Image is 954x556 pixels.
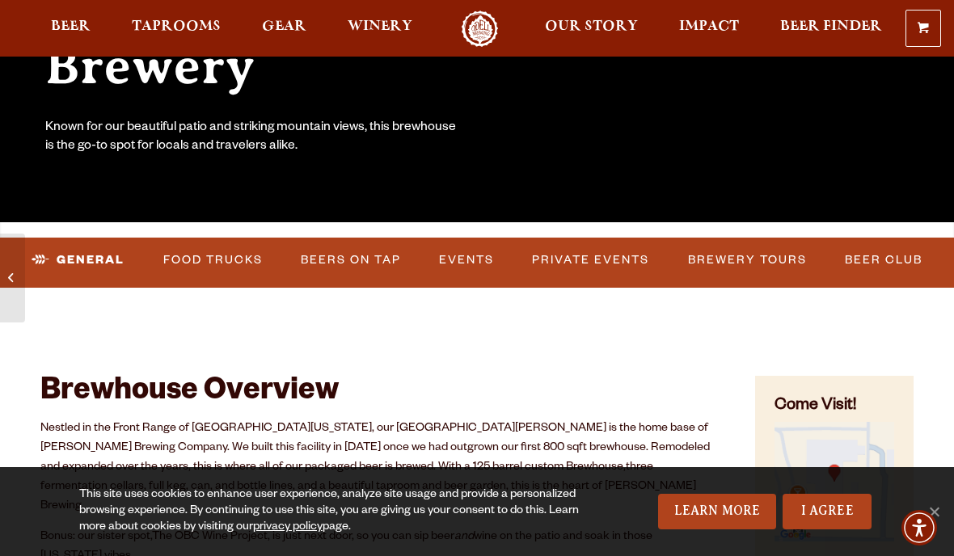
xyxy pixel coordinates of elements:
h4: Come Visit! [775,395,894,419]
a: Food Trucks [157,242,269,279]
span: Our Story [545,20,638,33]
a: privacy policy [253,521,323,534]
div: Accessibility Menu [901,510,937,545]
a: Odell Home [450,11,510,47]
span: Winery [348,20,412,33]
a: Beer [40,11,101,47]
div: This site uses cookies to enhance user experience, analyze site usage and provide a personalized ... [79,487,603,536]
a: Learn More [658,494,777,529]
span: Beer [51,20,91,33]
a: Private Events [526,242,656,279]
a: Impact [669,11,749,47]
p: Nestled in the Front Range of [GEOGRAPHIC_DATA][US_STATE], our [GEOGRAPHIC_DATA][PERSON_NAME] is ... [40,419,715,516]
a: Brewery Tours [682,242,813,279]
a: Taprooms [121,11,231,47]
a: Beer Finder [770,11,893,47]
span: Taprooms [132,20,221,33]
a: Gear [251,11,317,47]
a: Beer Club [838,242,929,279]
div: Known for our beautiful patio and striking mountain views, this brewhouse is the go-to spot for l... [45,120,459,157]
a: I Agree [783,494,872,529]
a: Winery [337,11,423,47]
span: Impact [679,20,739,33]
a: General [25,242,131,279]
img: Small thumbnail of location on map [775,422,894,541]
a: Our Story [534,11,648,47]
a: Events [433,242,500,279]
h2: Brewhouse Overview [40,376,715,411]
a: Beers on Tap [294,242,407,279]
span: Beer Finder [780,20,882,33]
span: Gear [262,20,306,33]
